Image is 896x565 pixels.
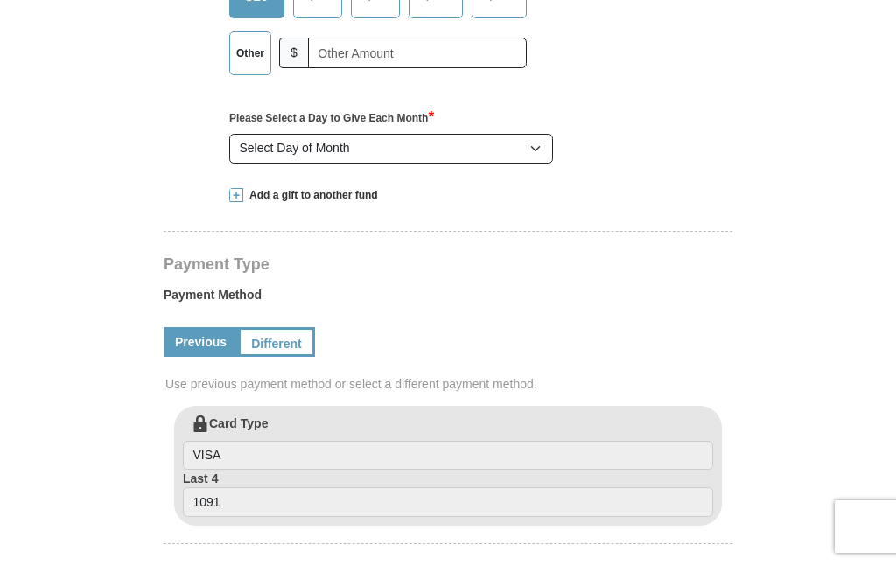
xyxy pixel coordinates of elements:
[183,415,713,471] label: Card Type
[279,38,309,68] span: $
[183,470,713,517] label: Last 4
[308,38,527,68] input: Other Amount
[183,487,713,517] input: Last 4
[164,257,732,271] h4: Payment Type
[164,286,732,312] label: Payment Method
[183,441,713,471] input: Card Type
[243,188,378,203] span: Add a gift to another fund
[164,327,238,357] a: Previous
[165,375,734,393] span: Use previous payment method or select a different payment method.
[238,327,315,357] a: Different
[229,112,434,124] strong: Please Select a Day to Give Each Month
[230,32,270,74] label: Other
